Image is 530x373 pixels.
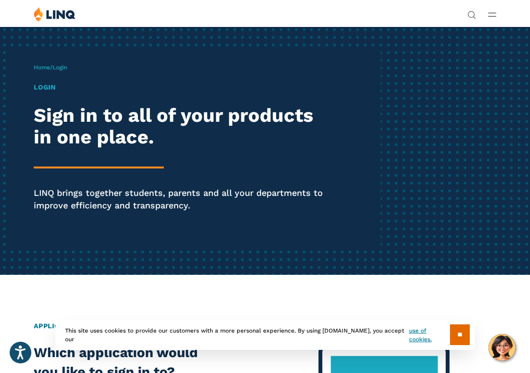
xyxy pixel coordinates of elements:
[34,104,325,148] h2: Sign in to all of your products in one place.
[34,64,50,71] a: Home
[34,321,496,331] h2: Application Login
[488,9,496,20] button: Open Main Menu
[34,64,67,71] span: /
[34,82,325,92] h1: Login
[34,187,325,211] p: LINQ brings together students, parents and all your departments to improve efficiency and transpa...
[409,326,450,344] a: use of cookies.
[489,334,516,361] button: Hello, have a question? Let’s chat.
[34,7,76,22] img: LINQ | K‑12 Software
[53,64,67,71] span: Login
[467,10,476,18] button: Open Search Bar
[55,320,475,350] div: This site uses cookies to provide our customers with a more personal experience. By using [DOMAIN...
[467,7,476,18] nav: Utility Navigation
